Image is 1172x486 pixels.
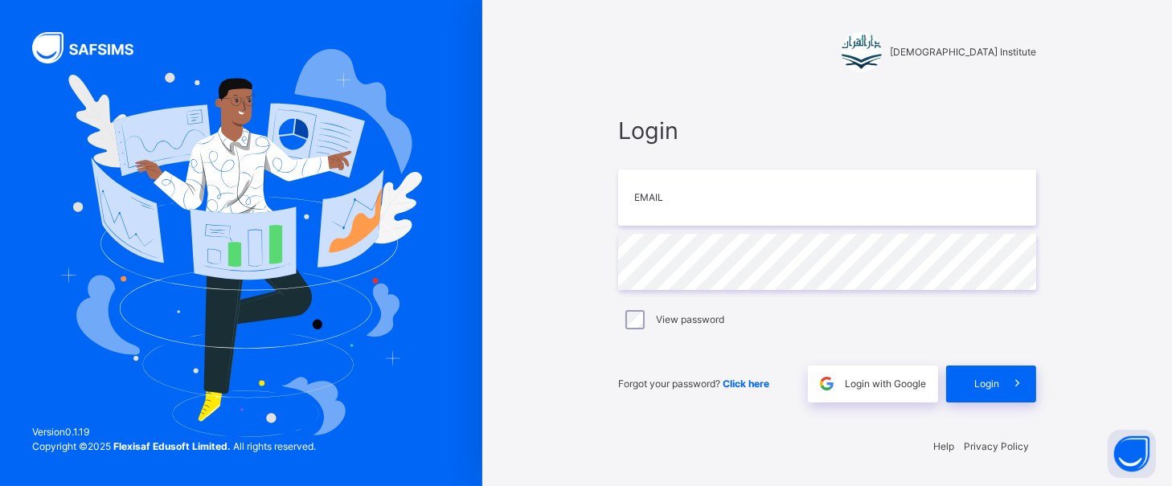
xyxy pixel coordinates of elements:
[618,113,1036,148] span: Login
[32,425,316,439] span: Version 0.1.19
[32,32,153,63] img: SAFSIMS Logo
[818,374,836,393] img: google.396cfc9801f0270233282035f929180a.svg
[32,440,316,452] span: Copyright © 2025 All rights reserved.
[974,377,999,391] span: Login
[60,49,422,438] img: Hero Image
[656,312,724,327] label: View password
[1108,430,1156,478] button: Open asap
[933,440,954,452] a: Help
[845,377,926,391] span: Login with Google
[964,440,1029,452] a: Privacy Policy
[113,440,231,452] strong: Flexisaf Edusoft Limited.
[618,378,769,390] span: Forgot your password?
[723,378,769,390] a: Click here
[890,45,1036,59] span: [DEMOGRAPHIC_DATA] Institute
